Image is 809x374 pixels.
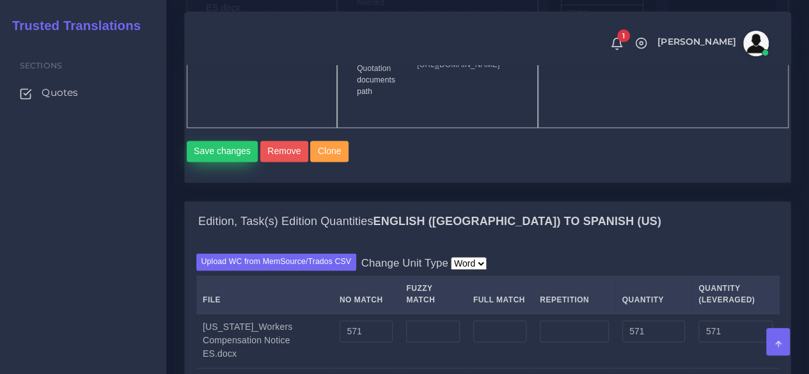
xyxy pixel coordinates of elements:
[361,255,448,271] label: Change Unit Type
[196,313,333,368] td: [US_STATE]_Workers Compensation Notice ES.docx
[357,63,398,97] label: Quotation documents path
[606,36,628,51] a: 1
[198,215,661,229] h4: Edition, Task(s) Edition Quantities
[400,276,466,313] th: Fuzzy Match
[692,276,780,313] th: Quantity (Leveraged)
[3,15,141,36] a: Trusted Translations
[533,276,615,313] th: Repetition
[333,276,399,313] th: No Match
[196,276,333,313] th: File
[260,141,311,162] a: Remove
[196,253,357,270] label: Upload WC from MemSource/Trados CSV
[310,141,350,162] a: Clone
[310,141,349,162] button: Clone
[187,141,258,162] button: Save changes
[617,29,630,42] span: 1
[466,276,533,313] th: Full Match
[260,141,308,162] button: Remove
[20,61,62,70] span: Sections
[42,86,78,100] span: Quotes
[615,276,692,313] th: Quantity
[10,79,157,106] a: Quotes
[373,215,661,228] b: English ([GEOGRAPHIC_DATA]) TO Spanish (US)
[743,31,769,56] img: avatar
[3,18,141,33] h2: Trusted Translations
[651,31,773,56] a: [PERSON_NAME]avatar
[185,201,790,242] div: Edition, Task(s) Edition QuantitiesEnglish ([GEOGRAPHIC_DATA]) TO Spanish (US)
[657,37,736,46] span: [PERSON_NAME]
